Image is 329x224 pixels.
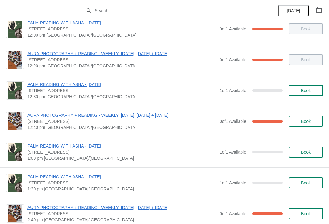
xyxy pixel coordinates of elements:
[8,82,22,99] img: PALM READING WITH ASHA - 5TH OCTOBER | 74 Broadway Market, London, UK | 12:30 pm Europe/London
[27,32,217,38] span: 12:00 pm [GEOGRAPHIC_DATA]/[GEOGRAPHIC_DATA]
[301,150,311,155] span: Book
[289,208,323,219] button: Book
[27,87,217,94] span: [STREET_ADDRESS]
[289,177,323,188] button: Book
[301,88,311,93] span: Book
[27,155,217,161] span: 1:00 pm [GEOGRAPHIC_DATA]/[GEOGRAPHIC_DATA]
[289,147,323,158] button: Book
[220,57,246,62] span: 0 of 1 Available
[27,112,217,118] span: AURA PHOTOGRAPHY + READING - WEEKLY: [DATE], [DATE] + [DATE]
[301,180,311,185] span: Book
[301,211,311,216] span: Book
[287,8,300,13] span: [DATE]
[220,211,246,216] span: 0 of 1 Available
[27,57,217,63] span: [STREET_ADDRESS]
[27,186,217,192] span: 1:30 pm [GEOGRAPHIC_DATA]/[GEOGRAPHIC_DATA]
[278,5,309,16] button: [DATE]
[27,63,217,69] span: 12:20 pm [GEOGRAPHIC_DATA]/[GEOGRAPHIC_DATA]
[8,51,22,69] img: AURA PHOTOGRAPHY + READING - WEEKLY: FRIDAY, SATURDAY + SUNDAY | 74 Broadway Market, London, UK |...
[220,88,246,93] span: 1 of 1 Available
[220,150,246,155] span: 1 of 1 Available
[27,217,217,223] span: 2:40 pm [GEOGRAPHIC_DATA]/[GEOGRAPHIC_DATA]
[27,26,217,32] span: [STREET_ADDRESS]
[27,94,217,100] span: 12:30 pm [GEOGRAPHIC_DATA]/[GEOGRAPHIC_DATA]
[27,143,217,149] span: PALM READING WITH ASHA - [DATE]
[289,116,323,127] button: Book
[220,27,246,31] span: 0 of 1 Available
[94,5,247,16] input: Search
[27,180,217,186] span: [STREET_ADDRESS]
[220,180,246,185] span: 1 of 1 Available
[27,51,217,57] span: AURA PHOTOGRAPHY + READING - WEEKLY: [DATE], [DATE] + [DATE]
[289,85,323,96] button: Book
[8,143,22,161] img: PALM READING WITH ASHA - 5TH OCTOBER | 74 Broadway Market, London, UK | 1:00 pm Europe/London
[8,20,22,38] img: PALM READING WITH ASHA - 5TH OCTOBER | 74 Broadway Market, London, UK | 12:00 pm Europe/London
[27,204,217,211] span: AURA PHOTOGRAPHY + READING - WEEKLY: [DATE], [DATE] + [DATE]
[27,20,217,26] span: PALM READING WITH ASHA - [DATE]
[27,81,217,87] span: PALM READING WITH ASHA - [DATE]
[27,149,217,155] span: [STREET_ADDRESS]
[27,174,217,180] span: PALM READING WITH ASHA - [DATE]
[301,119,311,124] span: Book
[27,211,217,217] span: [STREET_ADDRESS]
[8,174,22,192] img: PALM READING WITH ASHA - 5TH OCTOBER | 74 Broadway Market, London, UK | 1:30 pm Europe/London
[8,112,22,130] img: AURA PHOTOGRAPHY + READING - WEEKLY: FRIDAY, SATURDAY + SUNDAY | 74 Broadway Market, London, UK |...
[220,119,246,124] span: 0 of 1 Available
[8,205,22,222] img: AURA PHOTOGRAPHY + READING - WEEKLY: FRIDAY, SATURDAY + SUNDAY | 74 Broadway Market, London, UK |...
[27,124,217,130] span: 12:40 pm [GEOGRAPHIC_DATA]/[GEOGRAPHIC_DATA]
[27,118,217,124] span: [STREET_ADDRESS]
